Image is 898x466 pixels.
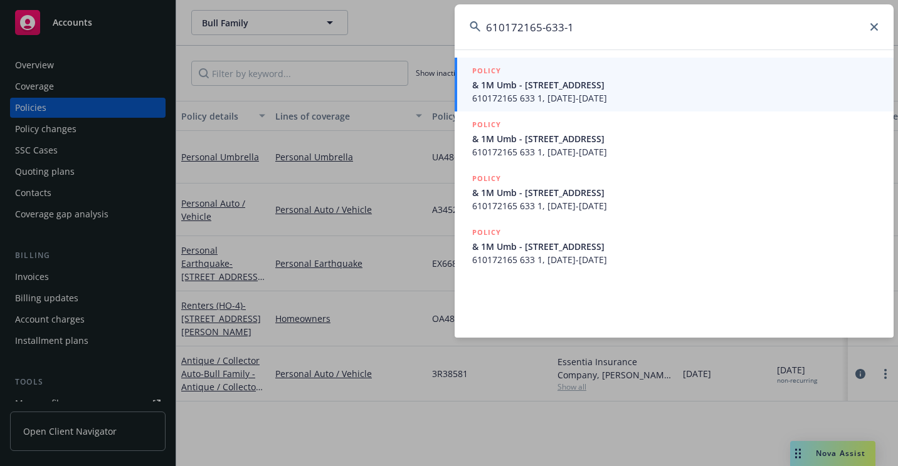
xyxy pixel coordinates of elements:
span: & 1M Umb - [STREET_ADDRESS] [472,186,879,199]
span: & 1M Umb - [STREET_ADDRESS] [472,240,879,253]
span: & 1M Umb - [STREET_ADDRESS] [472,78,879,91]
span: & 1M Umb - [STREET_ADDRESS] [472,132,879,145]
input: Search... [455,4,894,49]
h5: POLICY [472,118,501,131]
a: POLICY& 1M Umb - [STREET_ADDRESS]610172165 633 1, [DATE]-[DATE] [455,219,894,273]
h5: POLICY [472,172,501,185]
span: 610172165 633 1, [DATE]-[DATE] [472,91,879,105]
a: POLICY& 1M Umb - [STREET_ADDRESS]610172165 633 1, [DATE]-[DATE] [455,58,894,111]
a: POLICY& 1M Umb - [STREET_ADDRESS]610172165 633 1, [DATE]-[DATE] [455,165,894,219]
a: POLICY& 1M Umb - [STREET_ADDRESS]610172165 633 1, [DATE]-[DATE] [455,111,894,165]
h5: POLICY [472,226,501,239]
span: 610172165 633 1, [DATE]-[DATE] [472,253,879,266]
span: 610172165 633 1, [DATE]-[DATE] [472,145,879,158]
h5: POLICY [472,65,501,77]
span: 610172165 633 1, [DATE]-[DATE] [472,199,879,212]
